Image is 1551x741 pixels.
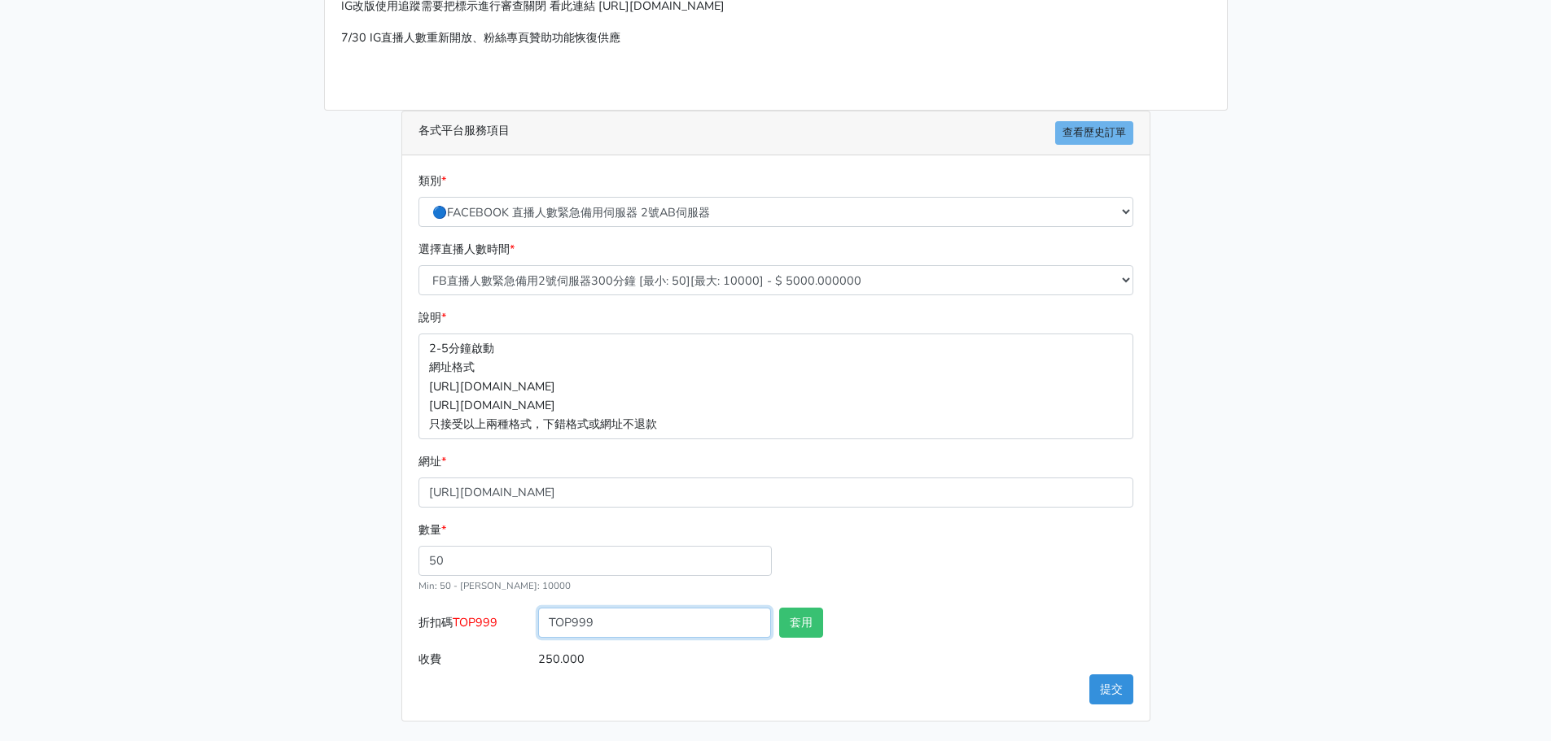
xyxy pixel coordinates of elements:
label: 收費 [414,644,535,674]
label: 折扣碼 [414,608,535,644]
small: Min: 50 - [PERSON_NAME]: 10000 [418,579,571,592]
label: 類別 [418,172,446,190]
p: 2-5分鐘啟動 網址格式 [URL][DOMAIN_NAME] [URL][DOMAIN_NAME] 只接受以上兩種格式，下錯格式或網址不退款 [418,333,1133,438]
p: 7/30 IG直播人數重新開放、粉絲專頁贊助功能恢復供應 [341,28,1211,47]
label: 數量 [418,521,446,539]
input: 這邊填入網址 [418,477,1133,508]
div: 各式平台服務項目 [402,111,1150,155]
span: TOP999 [453,614,497,630]
label: 選擇直播人數時間 [418,240,515,259]
button: 提交 [1089,674,1133,704]
button: 套用 [779,608,823,638]
a: 查看歷史訂單 [1055,121,1133,145]
label: 說明 [418,308,446,327]
label: 網址 [418,452,446,471]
